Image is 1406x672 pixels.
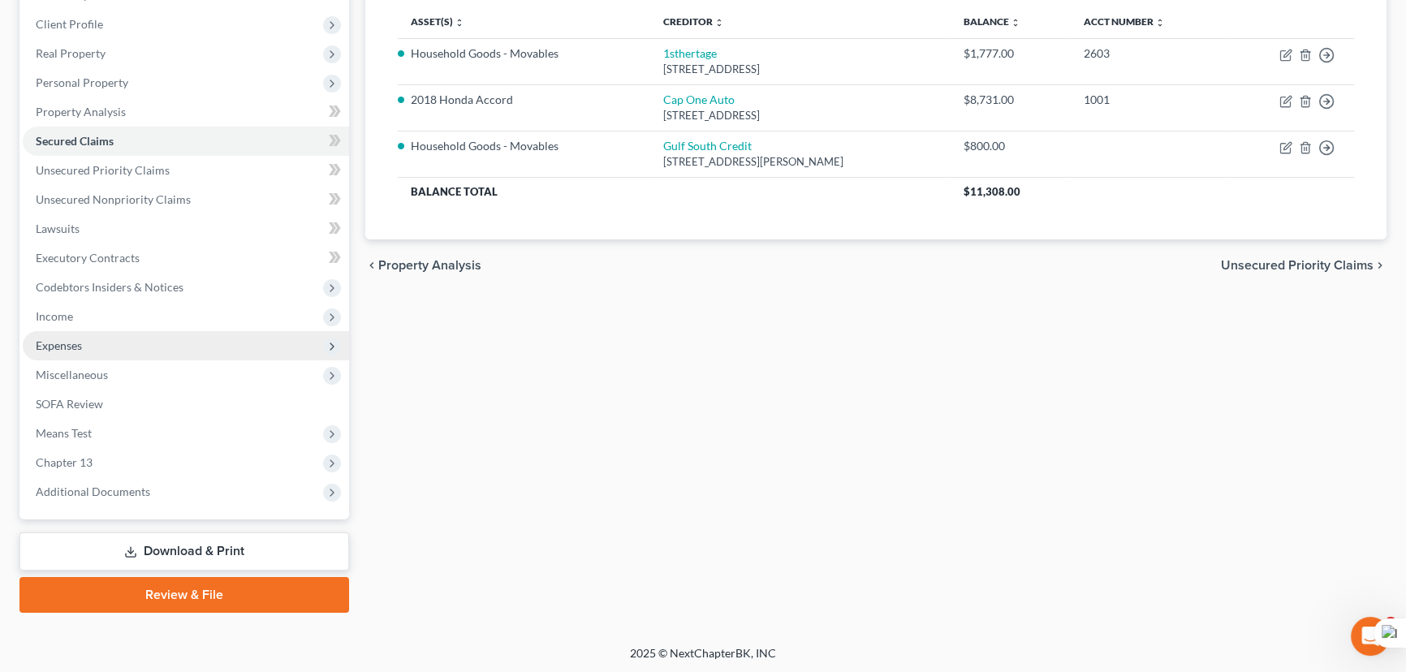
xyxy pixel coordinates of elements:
a: Creditor unfold_more [663,15,724,28]
span: Lawsuits [36,222,80,235]
div: $1,777.00 [964,45,1058,62]
a: SOFA Review [23,390,349,419]
span: SOFA Review [36,397,103,411]
div: 2603 [1084,45,1214,62]
i: unfold_more [455,18,464,28]
li: 2018 Honda Accord [411,92,637,108]
div: [STREET_ADDRESS] [663,108,937,123]
a: Balance unfold_more [964,15,1020,28]
a: Download & Print [19,532,349,571]
span: Secured Claims [36,134,114,148]
a: Cap One Auto [663,93,735,106]
a: Secured Claims [23,127,349,156]
div: 1001 [1084,92,1214,108]
a: Unsecured Nonpriority Claims [23,185,349,214]
i: chevron_right [1374,259,1387,272]
div: $800.00 [964,138,1058,154]
li: Household Goods - Movables [411,138,637,154]
span: Means Test [36,426,92,440]
a: Lawsuits [23,214,349,243]
li: Household Goods - Movables [411,45,637,62]
button: chevron_left Property Analysis [365,259,481,272]
div: [STREET_ADDRESS] [663,62,937,77]
button: Unsecured Priority Claims chevron_right [1221,259,1387,272]
span: Personal Property [36,75,128,89]
span: Chapter 13 [36,455,93,469]
span: Real Property [36,46,106,60]
span: Unsecured Nonpriority Claims [36,192,191,206]
span: Unsecured Priority Claims [1221,259,1374,272]
span: Miscellaneous [36,368,108,381]
span: Expenses [36,338,82,352]
a: Executory Contracts [23,243,349,273]
div: $8,731.00 [964,92,1058,108]
iframe: Intercom live chat [1351,617,1390,656]
i: unfold_more [714,18,724,28]
span: Income [36,309,73,323]
a: 1sthertage [663,46,717,60]
span: $11,308.00 [964,185,1020,198]
span: Property Analysis [378,259,481,272]
a: Acct Number unfold_more [1084,15,1165,28]
a: Property Analysis [23,97,349,127]
a: Review & File [19,577,349,613]
a: Gulf South Credit [663,139,752,153]
span: Unsecured Priority Claims [36,163,170,177]
div: [STREET_ADDRESS][PERSON_NAME] [663,154,937,170]
i: chevron_left [365,259,378,272]
i: unfold_more [1155,18,1165,28]
th: Balance Total [398,177,951,206]
span: Executory Contracts [36,251,140,265]
a: Unsecured Priority Claims [23,156,349,185]
span: 4 [1384,617,1397,630]
span: Codebtors Insiders & Notices [36,280,183,294]
span: Client Profile [36,17,103,31]
a: Asset(s) unfold_more [411,15,464,28]
i: unfold_more [1011,18,1020,28]
span: Property Analysis [36,105,126,118]
span: Additional Documents [36,485,150,498]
